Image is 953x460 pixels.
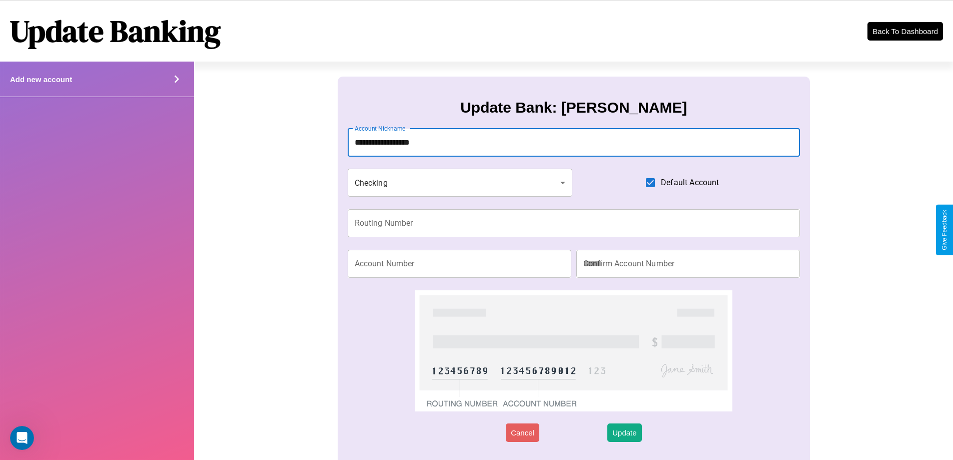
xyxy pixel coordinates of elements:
img: check [415,290,732,411]
span: Default Account [661,177,719,189]
button: Update [607,423,641,442]
button: Cancel [506,423,539,442]
button: Back To Dashboard [867,22,943,41]
div: Give Feedback [941,210,948,250]
div: Checking [348,169,573,197]
iframe: Intercom live chat [10,426,34,450]
h3: Update Bank: [PERSON_NAME] [460,99,687,116]
label: Account Nickname [355,124,406,133]
h1: Update Banking [10,11,221,52]
h4: Add new account [10,75,72,84]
